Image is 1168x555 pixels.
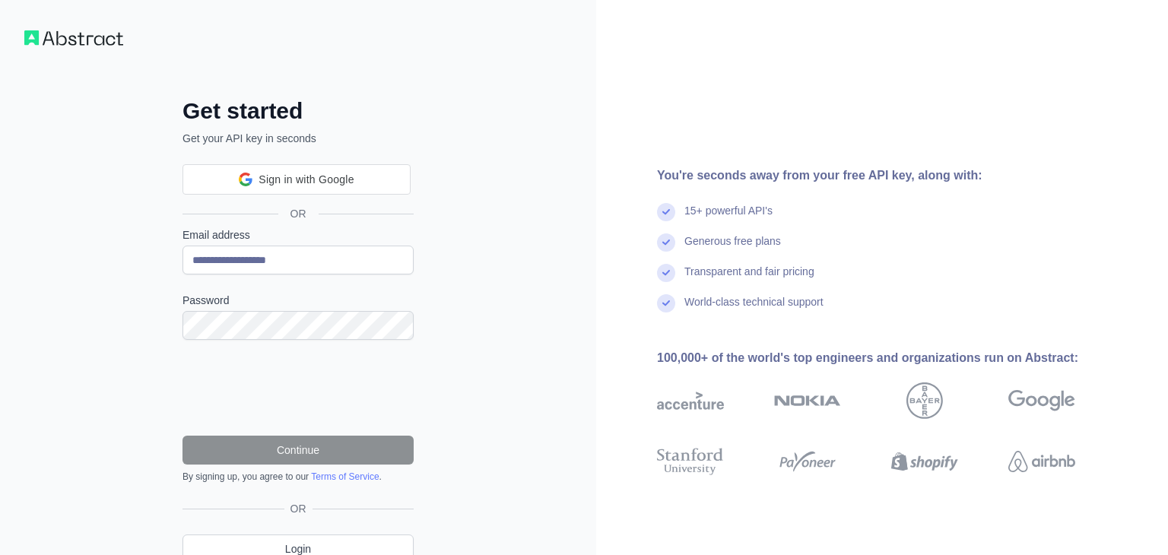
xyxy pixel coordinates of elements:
div: Sign in with Google [182,164,411,195]
div: By signing up, you agree to our . [182,471,414,483]
img: check mark [657,264,675,282]
img: shopify [891,445,958,478]
label: Password [182,293,414,308]
img: check mark [657,294,675,312]
img: payoneer [774,445,841,478]
img: nokia [774,382,841,419]
img: accenture [657,382,724,419]
div: You're seconds away from your free API key, along with: [657,166,1124,185]
p: Get your API key in seconds [182,131,414,146]
iframe: reCAPTCHA [182,358,414,417]
div: 15+ powerful API's [684,203,773,233]
div: Generous free plans [684,233,781,264]
img: bayer [906,382,943,419]
img: check mark [657,203,675,221]
div: 100,000+ of the world's top engineers and organizations run on Abstract: [657,349,1124,367]
label: Email address [182,227,414,243]
span: OR [278,206,319,221]
img: airbnb [1008,445,1075,478]
div: World-class technical support [684,294,824,325]
h2: Get started [182,97,414,125]
img: Workflow [24,30,123,46]
a: Terms of Service [311,471,379,482]
span: OR [284,501,313,516]
div: Transparent and fair pricing [684,264,814,294]
button: Continue [182,436,414,465]
img: stanford university [657,445,724,478]
span: Sign in with Google [259,172,354,188]
img: google [1008,382,1075,419]
img: check mark [657,233,675,252]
